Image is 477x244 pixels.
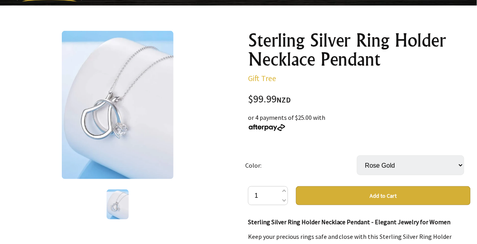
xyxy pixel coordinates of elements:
[248,124,286,131] img: Afterpay
[107,189,129,219] img: Sterling Silver Ring Holder Necklace Pendant
[277,95,291,104] span: NZD
[62,31,174,179] img: Sterling Silver Ring Holder Necklace Pendant
[246,144,357,186] td: Color:
[248,113,471,132] div: or 4 payments of $25.00 with
[248,73,276,83] a: Gift Tree
[248,94,471,105] div: $99.99
[296,186,471,205] button: Add to Cart
[248,31,471,69] h1: Sterling Silver Ring Holder Necklace Pendant
[248,218,451,226] strong: Sterling Silver Ring Holder Necklace Pendant - Elegant Jewelry for Women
